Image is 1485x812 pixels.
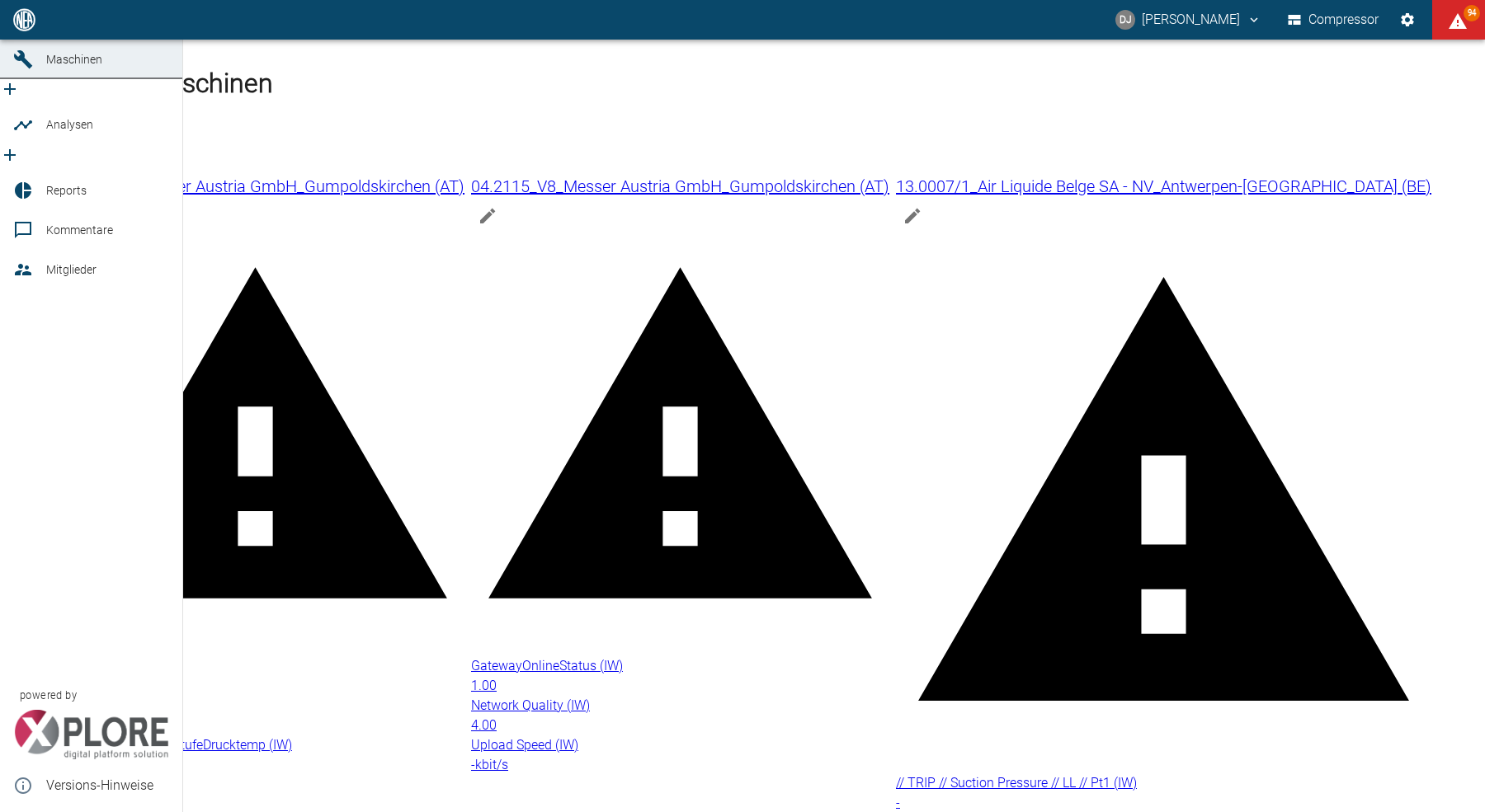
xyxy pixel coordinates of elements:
[46,263,97,276] span: Mitglieder
[475,757,508,772] span: kbit/s
[1464,5,1480,21] span: 94
[471,176,889,196] span: 04.2115_V8_Messer Austria GmbH_Gumpoldskirchen (AT)
[46,776,169,796] span: Versions-Hinweise
[1113,5,1264,35] button: david.jasper@nea-x.de
[46,173,464,775] a: 02.2294_V7_Messer Austria GmbH_Gumpoldskirchen (AT)edit machineÖl 1. Stufe_min (IW)-0.01barÖl 2. ...
[46,53,102,66] span: Maschinen
[13,710,169,759] img: Xplore Logo
[1285,5,1383,35] button: Compressor
[46,184,87,197] span: Reports
[46,118,93,131] span: Analysen
[471,757,475,772] span: -
[471,737,578,753] span: Upload Speed (IW)
[46,63,1485,103] h1: Aktuelle Maschinen
[896,176,1431,196] span: 13.0007/1_Air Liquide Belge SA - NV_Antwerpen-[GEOGRAPHIC_DATA] (BE)
[46,176,464,196] span: 02.2294_V7_Messer Austria GmbH_Gumpoldskirchen (AT)
[1393,5,1422,35] button: Einstellungen
[896,775,1137,791] span: // TRIP // Suction Pressure // LL // Pt1 (IW)
[471,678,497,693] span: 1.00
[12,8,37,31] img: logo
[896,199,929,232] button: edit machine
[471,173,889,775] a: 04.2115_V8_Messer Austria GmbH_Gumpoldskirchen (AT)edit machineGatewayOnlineStatus (IW)1.00Networ...
[471,717,497,733] span: 4.00
[471,658,623,674] span: GatewayOnlineStatus (IW)
[1115,10,1135,30] div: DJ
[896,795,900,810] span: -
[46,223,113,237] span: Kommentare
[471,697,590,713] span: Network Quality (IW)
[20,688,77,703] span: powered by
[471,199,504,232] button: edit machine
